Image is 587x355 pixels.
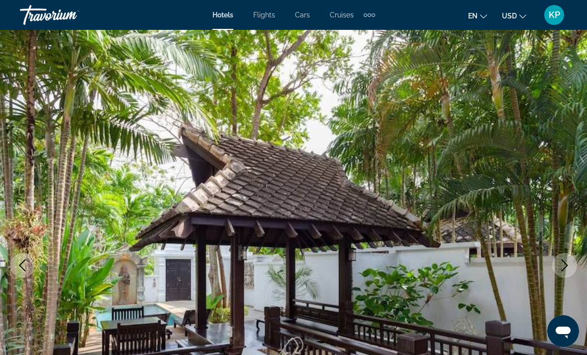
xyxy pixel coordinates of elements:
button: Extra navigation items [364,7,375,23]
a: Flights [253,11,275,19]
a: Cars [295,11,310,19]
button: Change language [468,8,487,23]
a: Cruises [330,11,354,19]
button: User Menu [541,4,567,25]
span: en [468,12,478,20]
a: Hotels [212,11,233,19]
a: Travorium [20,2,119,28]
button: Previous image [10,253,35,278]
button: Next image [552,253,577,278]
span: KP [549,10,560,20]
iframe: Button to launch messaging window [547,315,579,347]
button: Change currency [502,8,526,23]
span: USD [502,12,517,20]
